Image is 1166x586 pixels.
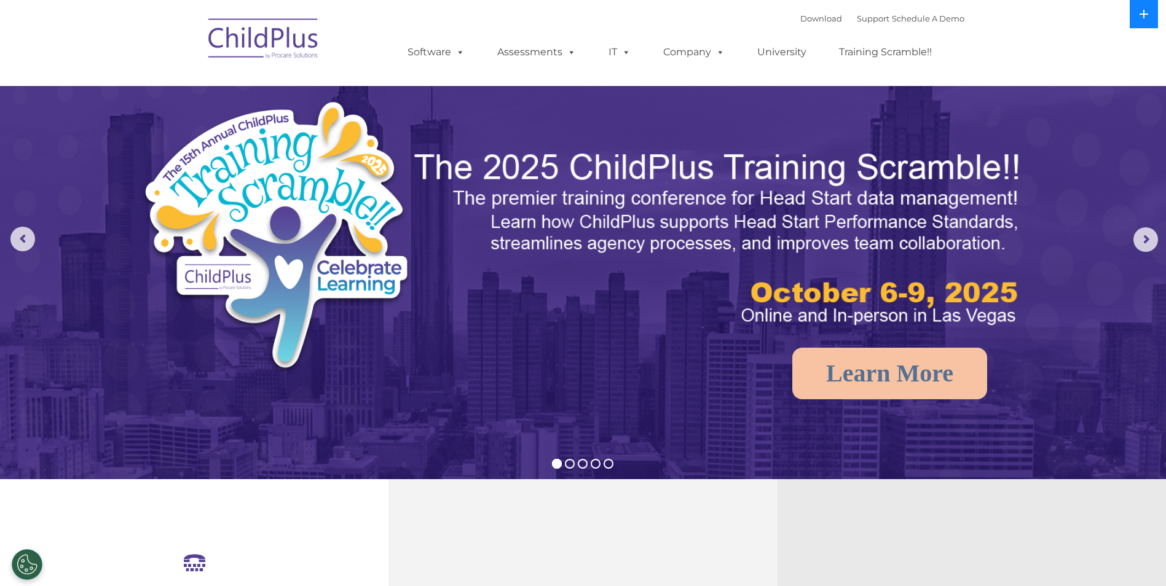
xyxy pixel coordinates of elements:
[171,81,208,90] span: Last name
[745,40,819,64] a: University
[827,40,944,64] a: Training Scramble!!
[395,40,477,64] a: Software
[800,14,842,23] a: Download
[892,14,964,23] a: Schedule A Demo
[651,40,737,64] a: Company
[202,10,325,71] img: ChildPlus by Procare Solutions
[792,348,987,399] a: Learn More
[857,14,889,23] a: Support
[485,40,588,64] a: Assessments
[800,14,964,23] font: |
[171,131,223,141] span: Phone number
[596,40,643,64] a: IT
[12,549,42,580] button: Cookies Settings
